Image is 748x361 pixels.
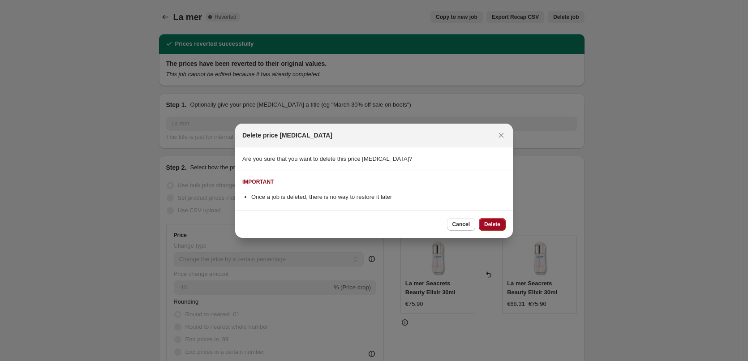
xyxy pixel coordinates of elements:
[242,155,413,162] span: Are you sure that you want to delete this price [MEDICAL_DATA]?
[479,218,506,231] button: Delete
[452,221,470,228] span: Cancel
[242,178,274,185] div: IMPORTANT
[242,131,332,140] h2: Delete price [MEDICAL_DATA]
[484,221,500,228] span: Delete
[251,193,506,202] li: Once a job is deleted, there is no way to restore it later
[495,129,507,142] button: Close
[447,218,475,231] button: Cancel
